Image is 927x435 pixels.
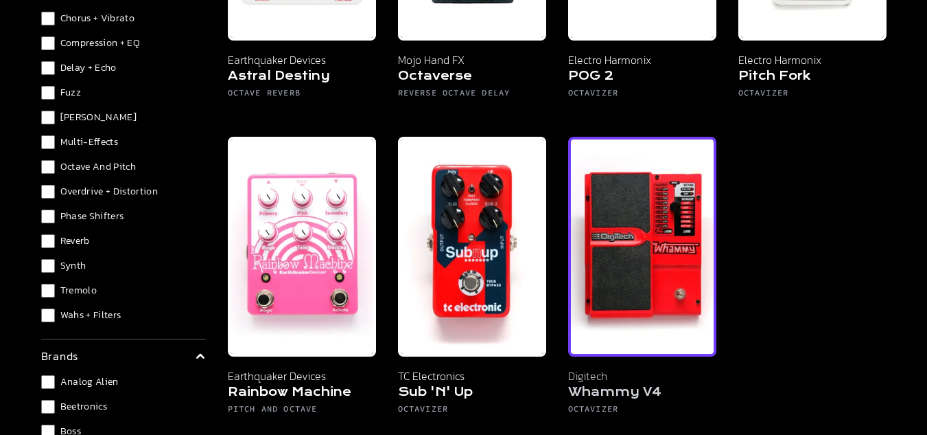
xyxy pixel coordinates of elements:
p: Earthquaker Devices [228,52,376,68]
h6: Octavizer [568,403,716,420]
input: [PERSON_NAME] [41,111,55,124]
img: Digitech Whammy V4 [568,137,716,357]
img: TC Electronic Sub'N'Up [398,137,546,357]
span: [PERSON_NAME] [60,111,137,124]
h6: Octave Reverb [228,87,376,104]
span: Fuzz [60,86,81,100]
h6: Pitch and Octave [228,403,376,420]
input: Phase Shifters [41,210,55,223]
span: Wahs + Filters [60,309,121,322]
a: Earthquaker Devices Rainbow Machine - Noise Boyz Earthquaker Devices Rainbow Machine Pitch and Oc... [228,137,376,431]
input: Analog Alien [41,375,55,389]
h5: Pitch Fork [738,68,887,87]
span: Analog Alien [60,375,119,389]
input: Compression + EQ [41,36,55,50]
a: TC Electronic Sub'N'Up TC Electronics Sub 'N' Up Octavizer [398,137,546,431]
input: Overdrive + Distortion [41,185,55,199]
input: Multi-Effects [41,135,55,149]
input: Octave and Pitch [41,160,55,174]
span: Synth [60,259,86,273]
input: Chorus + Vibrato [41,12,55,25]
img: Earthquaker Devices Rainbow Machine - Noise Boyz [228,137,376,357]
span: Overdrive + Distortion [60,185,159,199]
input: Fuzz [41,86,55,100]
a: Digitech Whammy V4 Digitech Whammy V4 Octavizer [568,137,716,431]
span: Multi-Effects [60,135,119,149]
h6: Octavizer [568,87,716,104]
span: Tremolo [60,284,97,298]
span: Beetronics [60,400,108,414]
p: Digitech [568,368,716,384]
p: Mojo Hand FX [398,52,546,68]
input: Reverb [41,234,55,248]
span: Reverb [60,234,90,248]
span: Compression + EQ [60,36,141,50]
span: Delay + Echo [60,61,117,75]
h5: Astral Destiny [228,68,376,87]
h6: Reverse Octave Delay [398,87,546,104]
p: Electro Harmonix [568,52,716,68]
p: Earthquaker Devices [228,368,376,384]
summary: brands [41,348,206,364]
h6: Octavizer [398,403,546,420]
h5: Rainbow Machine [228,384,376,403]
input: Wahs + Filters [41,309,55,322]
span: Chorus + Vibrato [60,12,135,25]
h5: Sub 'N' Up [398,384,546,403]
span: Phase Shifters [60,210,124,223]
h5: Whammy V4 [568,384,716,403]
p: TC Electronics [398,368,546,384]
h5: POG 2 [568,68,716,87]
h5: Octaverse [398,68,546,87]
input: Delay + Echo [41,61,55,75]
h6: Octavizer [738,87,887,104]
span: Octave and Pitch [60,160,137,174]
input: Tremolo [41,284,55,298]
p: brands [41,348,79,364]
input: Beetronics [41,400,55,414]
p: Electro Harmonix [738,52,887,68]
input: Synth [41,259,55,273]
